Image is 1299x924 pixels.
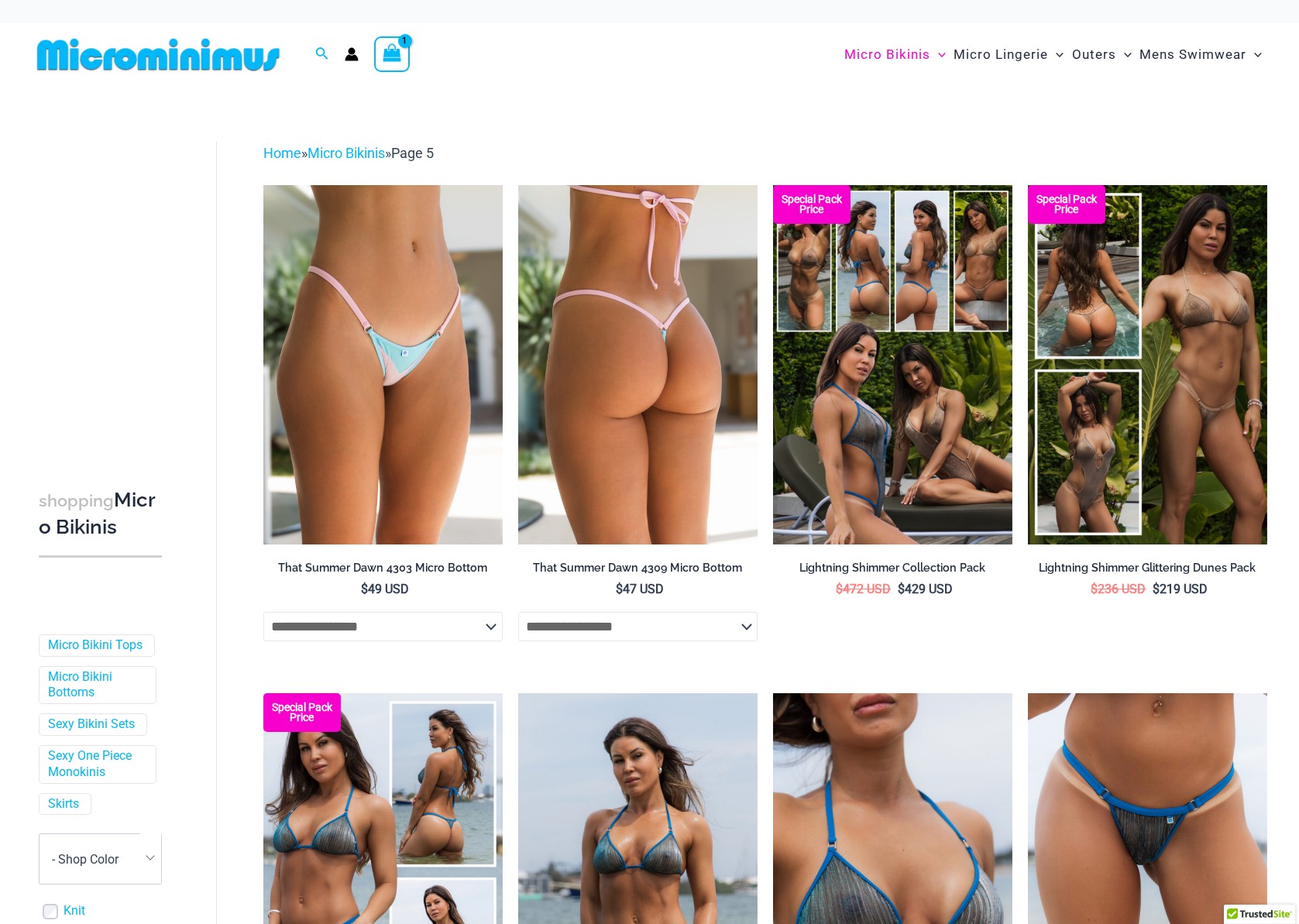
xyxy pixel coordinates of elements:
h3: Micro Bikinis [39,487,162,541]
h2: Lightning Shimmer Glittering Dunes Pack [1028,561,1267,575]
span: shopping [39,491,114,510]
span: Mens Swimwear [1139,35,1246,74]
span: $ [361,582,368,596]
b: Special Pack Price [1028,194,1105,215]
a: Mens SwimwearMenu ToggleMenu Toggle [1136,31,1266,78]
span: Outers [1072,35,1116,74]
span: Menu Toggle [1116,35,1132,74]
span: - Shop Color [40,834,161,884]
a: Micro Bikini Tops [48,637,143,654]
span: $ [836,582,843,596]
a: That Summer Dawn 4309 Micro Bottom [518,561,758,581]
a: Home [263,145,301,161]
img: Lightning Shimmer Collection [773,185,1012,544]
a: Lightning Shimmer Glittering Dunes Pack [1028,561,1267,581]
bdi: 429 USD [898,582,953,596]
a: Lightning Shimmer Dune Lightning Shimmer Glittering Dunes 317 Tri Top 469 Thong 02Lightning Shimm... [1028,185,1267,544]
a: That Summer Dawn 4309 Micro 02That Summer Dawn 4309 Micro 01That Summer Dawn 4309 Micro 01 [518,185,758,544]
img: Lightning Shimmer Dune [1028,185,1267,544]
a: Lightning Shimmer Collection Lightning Shimmer Ocean Shimmer 317 Tri Top 469 Thong 08Lightning Sh... [773,185,1012,544]
span: Menu Toggle [1246,35,1262,74]
bdi: 49 USD [361,582,409,596]
a: Skirts [48,796,79,812]
iframe: TrustedSite Certified [39,129,178,439]
h2: Lightning Shimmer Collection Pack [773,561,1012,575]
b: Special Pack Price [263,702,341,723]
a: Micro LingerieMenu ToggleMenu Toggle [950,31,1067,78]
a: Search icon link [315,45,329,64]
img: That Summer Dawn 4309 Micro 01 [518,185,758,544]
span: Micro Lingerie [954,35,1048,74]
h2: That Summer Dawn 4309 Micro Bottom [518,561,758,575]
bdi: 236 USD [1091,582,1146,596]
h2: That Summer Dawn 4303 Micro Bottom [263,561,503,575]
span: - Shop Color [39,833,162,884]
img: MM SHOP LOGO FLAT [31,37,286,72]
span: - Shop Color [52,852,119,867]
a: Lightning Shimmer Collection Pack [773,561,1012,581]
span: $ [616,582,623,596]
span: Micro Bikinis [844,35,930,74]
span: Page 5 [391,145,434,161]
img: That Summer Dawn 4303 Micro 01 [263,185,503,544]
a: Micro Bikinis [308,145,385,161]
span: $ [1153,582,1160,596]
span: Menu Toggle [1048,35,1064,74]
span: Menu Toggle [930,35,946,74]
bdi: 219 USD [1153,582,1208,596]
a: Micro BikinisMenu ToggleMenu Toggle [840,31,950,78]
a: Account icon link [345,47,359,61]
a: View Shopping Cart, 1 items [374,36,410,72]
b: Special Pack Price [773,194,851,215]
a: OutersMenu ToggleMenu Toggle [1068,31,1136,78]
a: Knit [64,903,85,919]
span: » » [263,145,434,161]
a: Sexy Bikini Sets [48,716,135,733]
a: Sexy One Piece Monokinis [48,748,144,781]
nav: Site Navigation [838,29,1268,81]
bdi: 47 USD [616,582,664,596]
a: Micro Bikini Bottoms [48,669,144,702]
bdi: 472 USD [836,582,891,596]
span: $ [898,582,905,596]
a: That Summer Dawn 4303 Micro 01That Summer Dawn 3063 Tri Top 4303 Micro 05That Summer Dawn 3063 Tr... [263,185,503,544]
span: $ [1091,582,1098,596]
a: That Summer Dawn 4303 Micro Bottom [263,561,503,581]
